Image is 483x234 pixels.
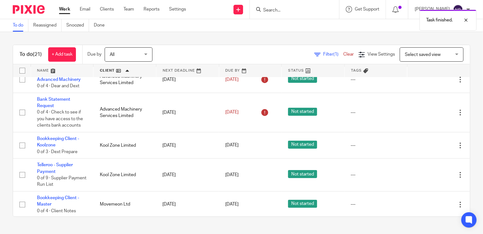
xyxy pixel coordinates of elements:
span: Not started [288,75,317,83]
a: Bookkeeping Client - Master [37,196,79,207]
td: [DATE] [156,66,219,93]
span: [DATE] [225,202,239,207]
a: Done [94,19,109,32]
a: Reassigned [33,19,62,32]
span: 0 of 9 · Supplier Payment Run List [37,176,86,187]
span: View Settings [368,52,395,57]
p: Due by [87,51,101,58]
div: --- [351,201,401,207]
td: Kool Zone Limited [93,132,156,159]
td: [DATE] [156,132,219,159]
span: [DATE] [225,143,239,148]
div: --- [351,172,401,178]
p: Task finished. [426,17,453,23]
span: Filter [323,52,343,57]
a: Bookkeeping Client - Koolzone [37,136,79,147]
span: 0 of 3 · Dext Prepare [37,150,78,154]
td: [DATE] [156,93,219,132]
span: Not started [288,141,317,149]
img: svg%3E [453,4,463,15]
span: 0 of 4 · Dear and Dext [37,84,79,88]
td: [DATE] [156,159,219,191]
a: Reports [144,6,160,12]
span: 0 of 4 · Client Notes [37,209,76,213]
td: Advanced Machinery Services Limited [93,66,156,93]
div: --- [351,76,401,83]
a: Clear [343,52,354,57]
td: Movemeon Ltd [93,191,156,218]
span: Not started [288,200,317,208]
a: Clients [100,6,114,12]
h1: To do [19,51,42,58]
a: + Add task [48,47,76,62]
span: Not started [288,108,317,116]
td: [DATE] [156,191,219,218]
span: [DATE] [225,77,239,82]
span: [DATE] [225,173,239,177]
span: Tags [351,69,362,72]
td: Advanced Machinery Services Limited [93,93,156,132]
div: --- [351,142,401,149]
td: Kool Zone Limited [93,159,156,191]
span: Select saved view [405,52,441,57]
a: Email [80,6,90,12]
span: 0 of 4 · Check to see if you have access to the clients bank accounts [37,110,83,128]
div: --- [351,109,401,116]
span: (1) [333,52,338,57]
a: Snoozed [66,19,89,32]
a: Bookkeeping - Advanced Machinery [37,71,81,82]
img: Pixie [13,5,45,14]
span: All [110,52,115,57]
a: Settings [169,6,186,12]
a: Bank Statement Request [37,97,70,108]
a: To do [13,19,28,32]
a: Team [123,6,134,12]
a: Telleroo - Supplier Payment [37,163,73,174]
span: (21) [33,52,42,57]
a: Work [59,6,70,12]
span: [DATE] [225,110,239,115]
span: Not started [288,170,317,178]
